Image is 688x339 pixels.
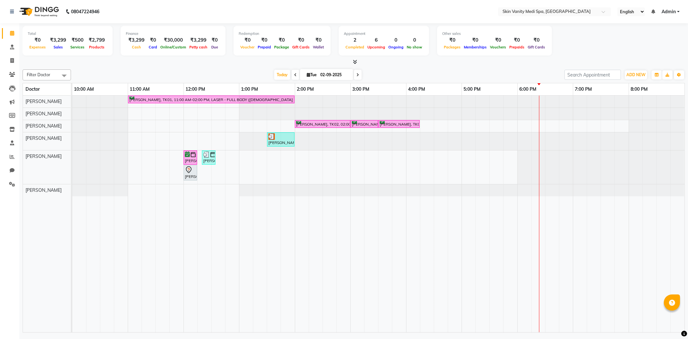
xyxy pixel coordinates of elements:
[662,8,676,15] span: Admin
[25,153,62,159] span: [PERSON_NAME]
[126,31,220,36] div: Finance
[318,70,351,80] input: 2025-09-02
[508,36,526,44] div: ₹0
[344,45,366,49] span: Completed
[159,36,188,44] div: ₹30,000
[406,85,427,94] a: 4:00 PM
[462,45,488,49] span: Memberships
[25,98,62,104] span: [PERSON_NAME]
[442,36,462,44] div: ₹0
[87,45,106,49] span: Products
[351,121,377,127] div: [PERSON_NAME], TK02, 03:00 PM-03:30 PM, LASER - FULL BIKINI
[188,45,209,49] span: Petty cash
[273,45,291,49] span: Package
[184,166,196,180] div: [PERSON_NAME], TK06, 12:00 PM-12:15 PM, CONSULTATION
[291,45,311,49] span: Gift Cards
[69,36,86,44] div: ₹500
[239,36,256,44] div: ₹0
[159,45,188,49] span: Online/Custom
[405,36,424,44] div: 0
[442,31,547,36] div: Other sales
[462,36,488,44] div: ₹0
[184,151,196,164] div: [PERSON_NAME], TK05, 12:00 PM-12:15 PM, CONSULTATION
[625,70,647,79] button: ADD NEW
[366,36,387,44] div: 6
[661,313,682,333] iframe: chat widget
[564,70,621,80] input: Search Appointment
[291,36,311,44] div: ₹0
[344,31,424,36] div: Appointment
[184,85,207,94] a: 12:00 PM
[295,85,315,94] a: 2:00 PM
[25,187,62,193] span: [PERSON_NAME]
[25,135,62,141] span: [PERSON_NAME]
[256,45,273,49] span: Prepaid
[25,111,62,117] span: [PERSON_NAME]
[71,3,99,21] b: 08047224946
[387,36,405,44] div: 0
[379,121,419,127] div: [PERSON_NAME], TK02, 03:30 PM-04:15 PM, LASER - ABDOMAN ([DEMOGRAPHIC_DATA] )
[129,97,294,103] div: [PERSON_NAME], TK01, 11:00 AM-02:00 PM, LASER - FULL BODY ([DEMOGRAPHIC_DATA] )
[311,36,325,44] div: ₹0
[268,133,294,146] div: [PERSON_NAME], TK04, 01:30 PM-02:00 PM, IV DRIPS - RE - GLOW DRIP
[27,72,50,77] span: Filter Doctor
[210,45,220,49] span: Due
[462,85,482,94] a: 5:00 PM
[239,31,325,36] div: Redemption
[629,85,649,94] a: 8:00 PM
[52,45,65,49] span: Sales
[387,45,405,49] span: Ongoing
[72,85,95,94] a: 10:00 AM
[295,121,350,127] div: [PERSON_NAME], TK02, 02:00 PM-03:00 PM, LASER - FULL FACE
[526,45,547,49] span: Gift Cards
[209,36,220,44] div: ₹0
[69,45,86,49] span: Services
[488,36,508,44] div: ₹0
[573,85,593,94] a: 7:00 PM
[130,45,143,49] span: Cash
[366,45,387,49] span: Upcoming
[239,85,260,94] a: 1:00 PM
[128,85,151,94] a: 11:00 AM
[405,45,424,49] span: No show
[311,45,325,49] span: Wallet
[508,45,526,49] span: Prepaids
[488,45,508,49] span: Vouchers
[126,36,147,44] div: ₹3,299
[256,36,273,44] div: ₹0
[147,36,159,44] div: ₹0
[25,123,62,129] span: [PERSON_NAME]
[518,85,538,94] a: 6:00 PM
[351,85,371,94] a: 3:00 PM
[147,45,159,49] span: Card
[28,31,107,36] div: Total
[16,3,61,21] img: logo
[239,45,256,49] span: Voucher
[47,36,69,44] div: ₹3,299
[274,70,290,80] span: Today
[626,72,645,77] span: ADD NEW
[526,36,547,44] div: ₹0
[203,151,215,164] div: [PERSON_NAME], TK07, 12:20 PM-12:35 PM, CONSULTATION
[28,45,47,49] span: Expenses
[86,36,107,44] div: ₹2,799
[442,45,462,49] span: Packages
[344,36,366,44] div: 2
[305,72,318,77] span: Tue
[188,36,209,44] div: ₹3,299
[28,36,47,44] div: ₹0
[273,36,291,44] div: ₹0
[25,86,40,92] span: Doctor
